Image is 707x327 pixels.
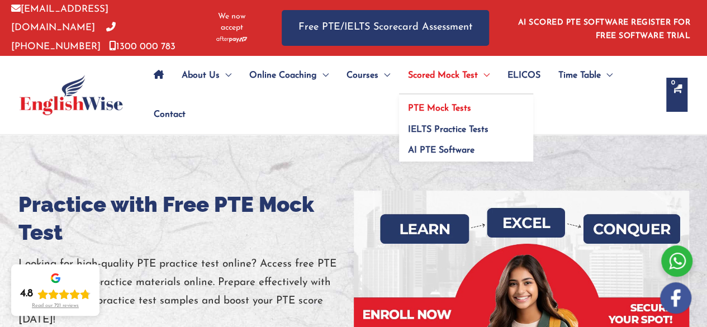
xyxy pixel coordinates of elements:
a: AI PTE Software [399,136,533,162]
span: Contact [154,95,186,134]
span: About Us [182,56,220,95]
span: We now accept [210,11,254,34]
a: Online CoachingMenu Toggle [240,56,338,95]
h1: Practice with Free PTE Mock Test [18,191,354,247]
span: Menu Toggle [220,56,231,95]
a: Free PTE/IELTS Scorecard Assessment [282,10,489,45]
span: Menu Toggle [478,56,490,95]
span: PTE Mock Tests [408,104,471,113]
div: Read our 721 reviews [32,303,79,309]
a: ELICOS [499,56,549,95]
a: 1300 000 783 [109,42,175,51]
span: Menu Toggle [317,56,329,95]
span: ELICOS [507,56,540,95]
span: Menu Toggle [601,56,613,95]
img: white-facebook.png [660,282,691,314]
a: [PHONE_NUMBER] [11,23,116,51]
span: Scored Mock Test [408,56,478,95]
span: Online Coaching [249,56,317,95]
a: PTE Mock Tests [399,94,533,116]
span: Time Table [558,56,601,95]
aside: Header Widget 1 [511,10,696,46]
span: Courses [347,56,378,95]
a: CoursesMenu Toggle [338,56,399,95]
a: AI SCORED PTE SOFTWARE REGISTER FOR FREE SOFTWARE TRIAL [518,18,691,40]
img: Afterpay-Logo [216,36,247,42]
a: About UsMenu Toggle [173,56,240,95]
a: Time TableMenu Toggle [549,56,621,95]
img: cropped-ew-logo [20,75,123,115]
div: Rating: 4.8 out of 5 [20,287,91,301]
a: [EMAIL_ADDRESS][DOMAIN_NAME] [11,4,108,32]
a: Contact [145,95,186,134]
a: View Shopping Cart, empty [666,78,687,112]
span: Menu Toggle [378,56,390,95]
div: 4.8 [20,287,33,301]
span: IELTS Practice Tests [408,125,488,134]
nav: Site Navigation: Main Menu [145,56,655,134]
span: AI PTE Software [408,146,475,155]
a: IELTS Practice Tests [399,115,533,136]
a: Scored Mock TestMenu Toggle [399,56,499,95]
